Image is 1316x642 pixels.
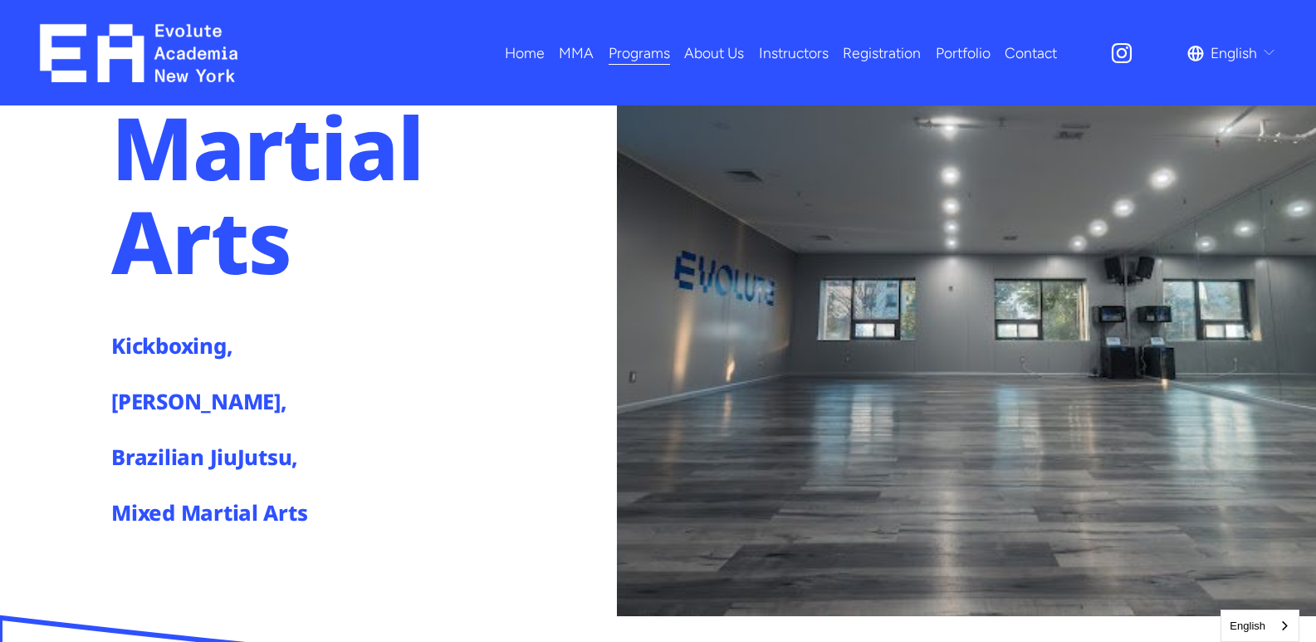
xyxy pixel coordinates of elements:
[759,38,829,67] a: Instructors
[559,40,594,66] span: MMA
[1005,38,1057,67] a: Contact
[111,331,378,360] h4: Kickboxing,
[1187,38,1277,67] div: language picker
[1109,41,1134,66] a: Instagram
[111,387,378,416] h4: [PERSON_NAME],
[1221,610,1299,642] aside: Language selected: English
[111,443,378,472] h4: Brazilian JiuJutsu,
[609,38,670,67] a: folder dropdown
[684,38,744,67] a: About Us
[111,5,608,288] h1: Fitness & Martial Arts
[609,40,670,66] span: Programs
[505,38,545,67] a: Home
[1221,610,1299,641] a: English
[111,498,378,527] h4: Mixed Martial Arts
[559,38,594,67] a: folder dropdown
[40,24,238,82] img: EA
[843,38,921,67] a: Registration
[936,38,991,67] a: Portfolio
[1211,40,1257,66] span: English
